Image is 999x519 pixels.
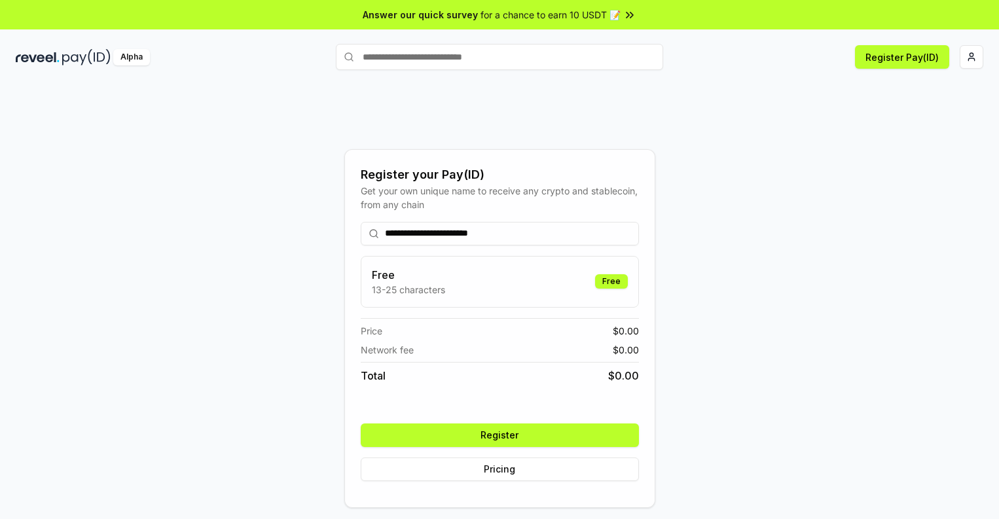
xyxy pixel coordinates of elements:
[613,324,639,338] span: $ 0.00
[361,343,414,357] span: Network fee
[372,267,445,283] h3: Free
[481,8,621,22] span: for a chance to earn 10 USDT 📝
[16,49,60,65] img: reveel_dark
[595,274,628,289] div: Free
[62,49,111,65] img: pay_id
[608,368,639,384] span: $ 0.00
[361,184,639,211] div: Get your own unique name to receive any crypto and stablecoin, from any chain
[361,324,382,338] span: Price
[361,166,639,184] div: Register your Pay(ID)
[361,368,386,384] span: Total
[855,45,949,69] button: Register Pay(ID)
[372,283,445,296] p: 13-25 characters
[363,8,478,22] span: Answer our quick survey
[613,343,639,357] span: $ 0.00
[361,423,639,447] button: Register
[361,457,639,481] button: Pricing
[113,49,150,65] div: Alpha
